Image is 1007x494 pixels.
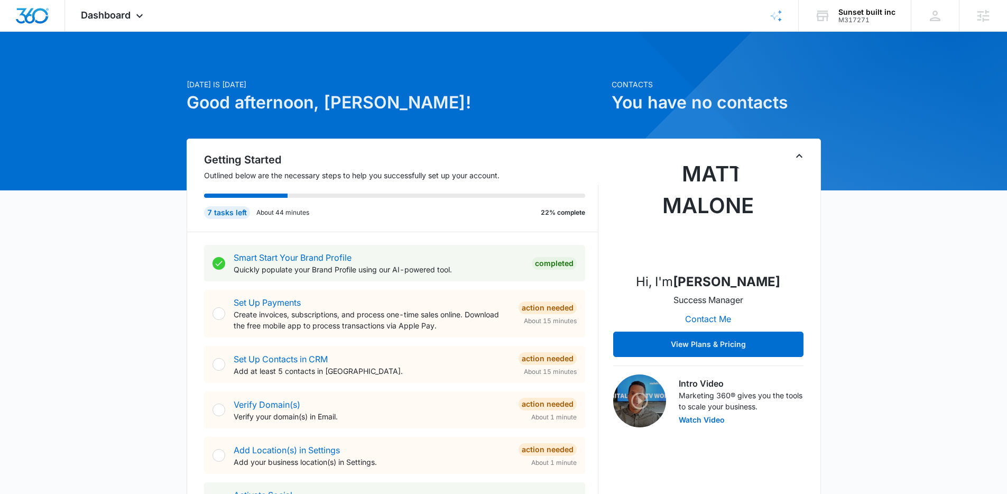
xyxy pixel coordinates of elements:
div: Completed [532,257,577,270]
p: Quickly populate your Brand Profile using our AI-powered tool. [234,264,523,275]
p: [DATE] is [DATE] [187,79,605,90]
p: 22% complete [541,208,585,217]
a: Set Up Contacts in CRM [234,354,328,364]
p: Success Manager [673,294,743,306]
a: Verify Domain(s) [234,399,300,410]
p: Verify your domain(s) in Email. [234,411,510,422]
div: 7 tasks left [204,206,250,219]
img: Intro Video [613,374,666,427]
h3: Intro Video [679,377,803,390]
p: About 44 minutes [256,208,309,217]
div: Action Needed [519,398,577,410]
p: Outlined below are the necessary steps to help you successfully set up your account. [204,170,598,181]
strong: [PERSON_NAME] [673,274,780,289]
p: Add your business location(s) in Settings. [234,456,510,468]
p: Hi, I'm [636,272,780,291]
button: View Plans & Pricing [613,332,803,357]
div: Action Needed [519,301,577,314]
button: Toggle Collapse [793,150,806,162]
div: account name [838,8,895,16]
h1: Good afternoon, [PERSON_NAME]! [187,90,605,115]
div: Action Needed [519,443,577,456]
span: About 1 minute [531,413,577,422]
span: About 15 minutes [524,316,577,326]
button: Watch Video [679,416,725,424]
a: Set Up Payments [234,297,301,308]
p: Marketing 360® gives you the tools to scale your business. [679,390,803,412]
p: Add at least 5 contacts in [GEOGRAPHIC_DATA]. [234,365,510,377]
p: Contacts [612,79,821,90]
span: About 1 minute [531,458,577,468]
a: Smart Start Your Brand Profile [234,252,352,263]
h1: You have no contacts [612,90,821,115]
span: Dashboard [81,10,131,21]
div: Action Needed [519,352,577,365]
div: account id [838,16,895,24]
p: Create invoices, subscriptions, and process one-time sales online. Download the free mobile app t... [234,309,510,331]
h2: Getting Started [204,152,598,168]
img: Matt Malone [655,158,761,264]
span: About 15 minutes [524,367,577,377]
a: Add Location(s) in Settings [234,445,340,455]
button: Contact Me [675,306,742,332]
